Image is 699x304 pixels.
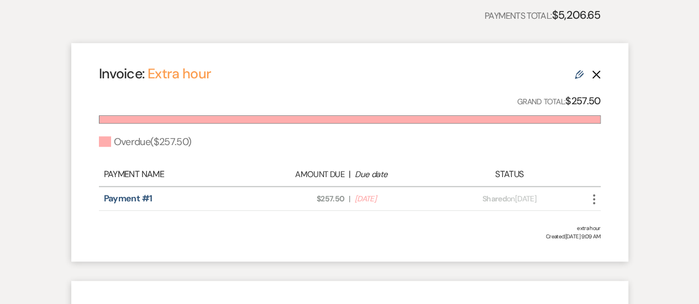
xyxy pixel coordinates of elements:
[355,168,442,181] div: Due date
[104,168,251,181] div: Payment Name
[517,93,601,109] p: Grand Total:
[355,193,442,205] span: [DATE]
[99,135,192,150] div: Overdue ( $257.50 )
[99,224,601,232] div: extra hour
[257,193,344,205] span: $257.50
[104,193,153,204] a: Payment #1
[482,194,507,204] span: Shared
[99,64,212,83] h4: Invoice:
[448,193,570,205] div: on [DATE]
[349,193,350,205] span: |
[485,6,601,24] p: Payments Total:
[448,168,570,181] div: Status
[257,168,344,181] div: Amount Due
[99,232,601,241] span: Created: [DATE] 9:09 AM
[565,94,601,108] strong: $257.50
[551,8,600,22] strong: $5,206.65
[148,65,212,83] a: Extra hour
[251,168,448,181] div: |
